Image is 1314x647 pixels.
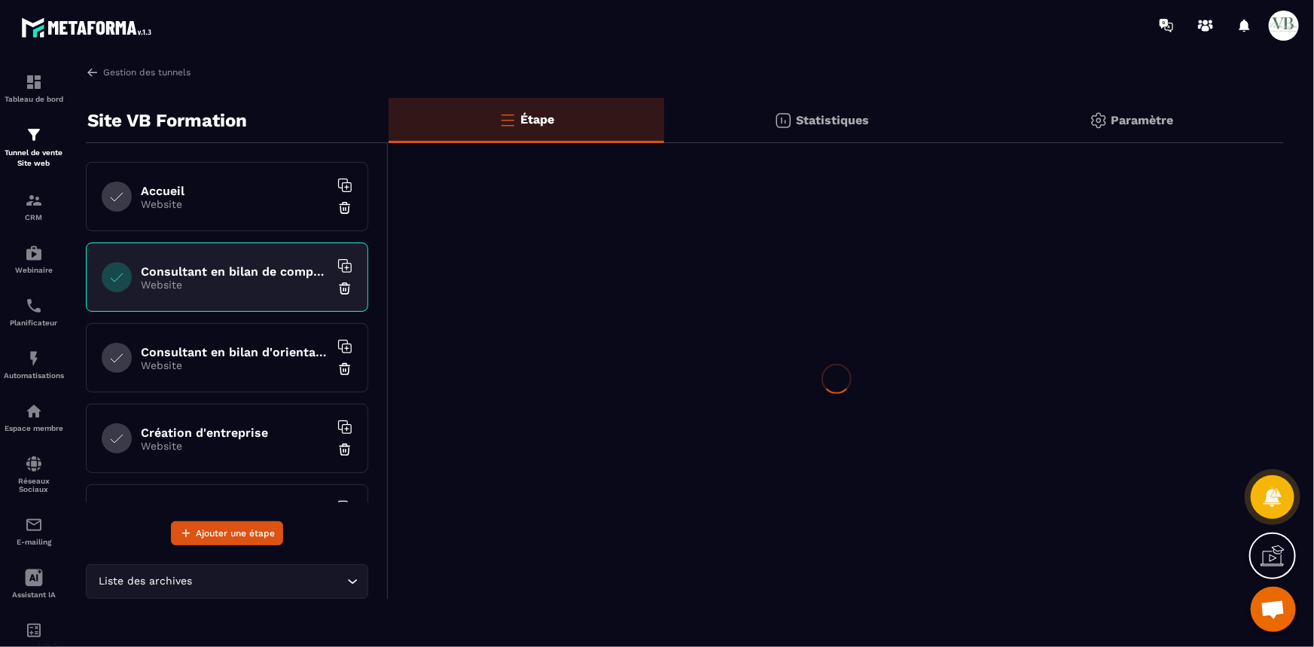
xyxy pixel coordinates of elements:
[25,191,43,209] img: formation
[4,538,64,546] p: E-mailing
[141,184,329,198] h6: Accueil
[87,105,247,136] p: Site VB Formation
[4,391,64,444] a: automationsautomationsEspace membre
[96,573,196,590] span: Liste des archives
[4,424,64,432] p: Espace membre
[4,233,64,285] a: automationsautomationsWebinaire
[4,338,64,391] a: automationsautomationsAutomatisations
[4,557,64,610] a: Assistant IA
[25,621,43,639] img: accountant
[196,573,343,590] input: Search for option
[25,402,43,420] img: automations
[196,526,275,541] span: Ajouter une étape
[796,113,869,127] p: Statistiques
[141,359,329,371] p: Website
[4,95,64,103] p: Tableau de bord
[4,591,64,599] p: Assistant IA
[337,281,352,296] img: trash
[1111,113,1174,127] p: Paramètre
[4,444,64,505] a: social-networksocial-networkRéseaux Sociaux
[4,505,64,557] a: emailemailE-mailing
[141,279,329,291] p: Website
[4,114,64,180] a: formationformationTunnel de vente Site web
[141,345,329,359] h6: Consultant en bilan d'orientation
[4,180,64,233] a: formationformationCRM
[4,213,64,221] p: CRM
[337,442,352,457] img: trash
[25,244,43,262] img: automations
[1090,111,1108,130] img: setting-gr.5f69749f.svg
[25,297,43,315] img: scheduler
[4,148,64,169] p: Tunnel de vente Site web
[520,112,554,127] p: Étape
[141,426,329,440] h6: Création d'entreprise
[86,564,368,599] div: Search for option
[141,440,329,452] p: Website
[4,477,64,493] p: Réseaux Sociaux
[25,455,43,473] img: social-network
[4,371,64,380] p: Automatisations
[337,362,352,377] img: trash
[25,73,43,91] img: formation
[4,319,64,327] p: Planificateur
[86,66,191,79] a: Gestion des tunnels
[1251,587,1296,632] div: Ouvrir le chat
[774,111,792,130] img: stats.20deebd0.svg
[141,198,329,210] p: Website
[21,14,157,41] img: logo
[4,62,64,114] a: formationformationTableau de bord
[86,66,99,79] img: arrow
[4,266,64,274] p: Webinaire
[25,349,43,368] img: automations
[4,285,64,338] a: schedulerschedulerPlanificateur
[25,516,43,534] img: email
[337,200,352,215] img: trash
[498,111,517,129] img: bars-o.4a397970.svg
[171,521,283,545] button: Ajouter une étape
[141,264,329,279] h6: Consultant en bilan de compétences
[25,126,43,144] img: formation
